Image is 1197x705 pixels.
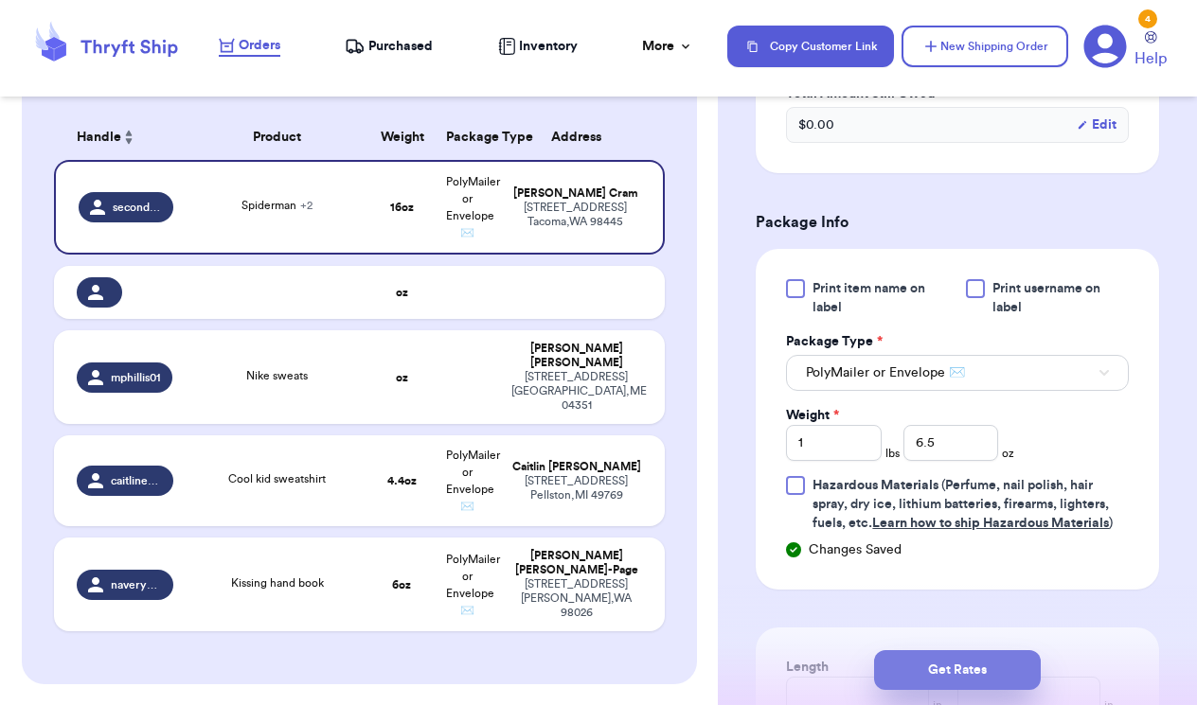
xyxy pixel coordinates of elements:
th: Product [185,115,368,160]
span: Orders [239,36,280,55]
span: Nike sweats [246,370,308,381]
span: PolyMailer or Envelope ✉️ [446,449,500,512]
span: Inventory [519,37,578,56]
span: caitlinenathan [111,473,163,488]
span: oz [1002,446,1014,461]
div: 4 [1138,9,1157,28]
strong: oz [396,372,408,383]
div: [PERSON_NAME] Cram [511,186,639,201]
button: Copy Customer Link [727,26,894,67]
span: (Perfume, nail polish, hair spray, dry ice, lithium batteries, firearms, lighters, fuels, etc. ) [813,479,1113,530]
span: Handle [77,128,121,148]
button: Get Rates [874,650,1041,690]
span: Changes Saved [809,540,902,559]
a: Purchased [345,37,433,56]
div: [STREET_ADDRESS] [PERSON_NAME] , WA 98026 [511,577,641,620]
th: Weight [369,115,435,160]
span: mphillis01 [111,370,161,385]
span: $ 0.00 [798,115,834,134]
div: Caitlin [PERSON_NAME] [511,460,641,474]
label: Weight [786,406,839,425]
span: lbs [885,446,900,461]
a: Orders [219,36,280,57]
th: Address [500,115,664,160]
strong: oz [396,287,408,298]
span: PolyMailer or Envelope ✉️ [446,554,500,616]
button: Sort ascending [121,126,136,149]
span: PolyMailer or Envelope ✉️ [806,363,965,382]
a: Help [1134,31,1167,70]
button: PolyMailer or Envelope ✉️ [786,355,1129,391]
span: Print username on label [992,279,1129,317]
span: Kissing hand book [231,577,324,589]
div: [PERSON_NAME] [PERSON_NAME]-Page [511,549,641,577]
label: Package Type [786,332,883,351]
span: secondhandsmiles [113,200,163,215]
span: PolyMailer or Envelope ✉️ [446,176,500,238]
strong: 4.4 oz [387,475,417,486]
div: [PERSON_NAME] [PERSON_NAME] [511,342,641,370]
span: Cool kid sweatshirt [228,473,326,485]
div: [STREET_ADDRESS] Tacoma , WA 98445 [511,201,639,229]
a: 4 [1083,25,1127,68]
strong: 6 oz [392,579,411,590]
a: Inventory [498,37,578,56]
span: + 2 [300,200,313,211]
a: Learn how to ship Hazardous Materials [872,517,1109,530]
button: Edit [1077,115,1117,134]
span: Help [1134,47,1167,70]
div: More [642,37,693,56]
th: Package Type [435,115,500,160]
div: [STREET_ADDRESS] Pellston , MI 49769 [511,474,641,502]
span: Purchased [368,37,433,56]
span: Print item name on label [813,279,954,317]
span: Hazardous Materials [813,479,938,492]
button: New Shipping Order [902,26,1068,67]
span: Spiderman [241,200,313,211]
strong: 16 oz [390,202,414,213]
h3: Package Info [756,211,1159,234]
div: [STREET_ADDRESS] [GEOGRAPHIC_DATA] , ME 04351 [511,370,641,413]
span: naverypage [111,577,163,592]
